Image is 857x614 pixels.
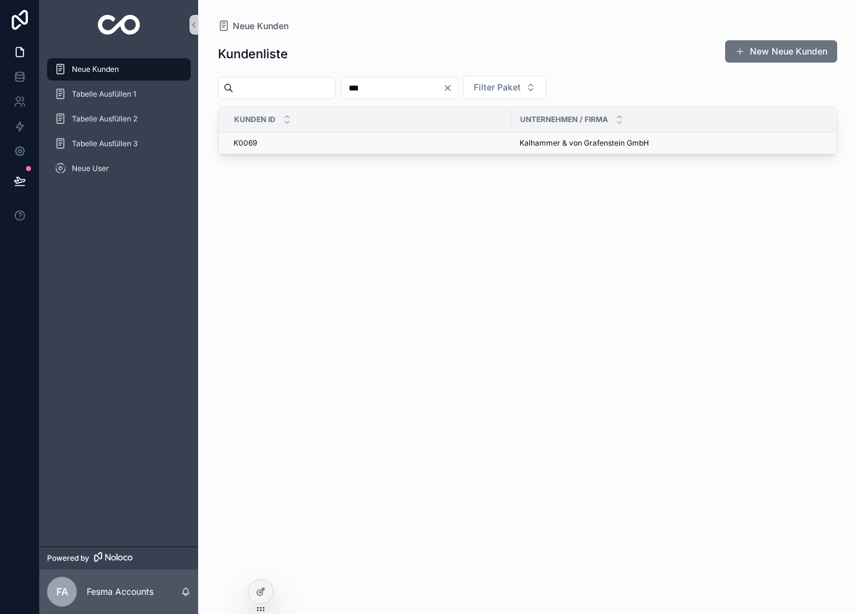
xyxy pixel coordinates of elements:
span: Tabelle Ausfüllen 2 [72,114,137,124]
button: Select Button [463,76,546,99]
span: K0069 [233,138,257,148]
a: Tabelle Ausfüllen 3 [47,133,191,155]
div: scrollable content [40,50,198,196]
button: Clear [443,83,458,93]
button: New Neue Kunden [725,40,837,63]
a: Kalhammer & von Grafenstein GmbH [520,138,843,148]
a: Tabelle Ausfüllen 2 [47,108,191,130]
a: K0069 [233,138,505,148]
h1: Kundenliste [218,45,288,63]
img: App logo [98,15,141,35]
span: Neue User [72,164,109,173]
span: Kalhammer & von Grafenstein GmbH [520,138,649,148]
span: Filter Paket [474,81,521,94]
span: Kunden ID [234,115,276,125]
a: Tabelle Ausfüllen 1 [47,83,191,105]
a: Neue Kunden [47,58,191,81]
span: Tabelle Ausfüllen 1 [72,89,136,99]
span: Neue Kunden [72,64,119,74]
span: FA [56,584,68,599]
span: Neue Kunden [233,20,289,32]
a: Neue Kunden [218,20,289,32]
span: Powered by [47,553,89,563]
span: Tabelle Ausfüllen 3 [72,139,137,149]
span: Unternehmen / Firma [520,115,608,125]
a: Powered by [40,546,198,569]
a: Neue User [47,157,191,180]
p: Fesma Accounts [87,585,154,598]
